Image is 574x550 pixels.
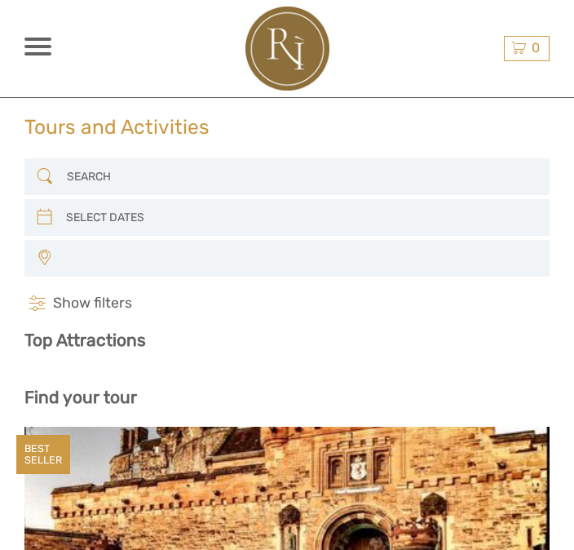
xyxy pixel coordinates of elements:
h4: Show filters [24,294,550,313]
span: 0 [529,40,542,55]
b: Find your tour [24,387,137,407]
b: Top Attractions [24,330,146,350]
input: SELECT DATES [60,204,518,231]
h1: Tours and Activities [24,115,210,139]
div: BEST SELLER [16,435,70,474]
input: SEARCH [60,163,519,190]
img: 2478-797348f6-2450-45f6-9f70-122f880774ad_logo_big.jpg [245,7,329,91]
span: Show filters [53,294,132,313]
